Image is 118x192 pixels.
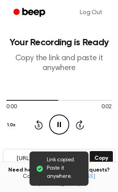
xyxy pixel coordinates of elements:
[6,103,17,111] span: 0:00
[8,5,52,20] a: Beep
[5,174,113,187] span: Contact us
[101,103,112,111] span: 0:02
[47,156,82,181] span: Link copied. Paste it anywhere.
[72,3,110,22] a: Log Out
[6,54,112,73] p: Copy the link and paste it anywhere
[38,174,95,186] a: [EMAIL_ADDRESS][DOMAIN_NAME]
[6,118,18,132] button: 1.0x
[6,38,112,47] h1: Your Recording is Ready
[90,151,113,166] button: Copy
